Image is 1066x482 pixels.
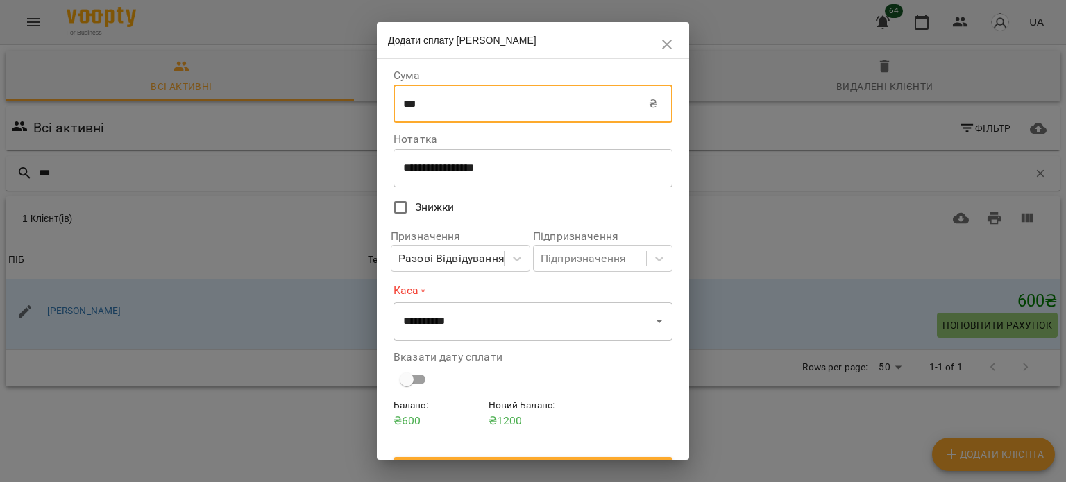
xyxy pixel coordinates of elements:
p: ₴ 1200 [489,413,578,429]
h6: Баланс : [394,398,483,413]
p: ₴ [649,96,657,112]
label: Вказати дату сплати [394,352,672,363]
button: Підтвердити [394,457,672,482]
label: Нотатка [394,134,672,145]
label: Призначення [391,231,530,242]
div: Підпризначення [541,250,626,267]
div: Разові Відвідування [398,250,505,267]
label: Підпризначення [533,231,672,242]
label: Сума [394,70,672,81]
p: ₴ 600 [394,413,483,429]
span: Додати сплату [PERSON_NAME] [388,35,536,46]
label: Каса [394,283,672,299]
span: Знижки [415,199,455,216]
h6: Новий Баланс : [489,398,578,413]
